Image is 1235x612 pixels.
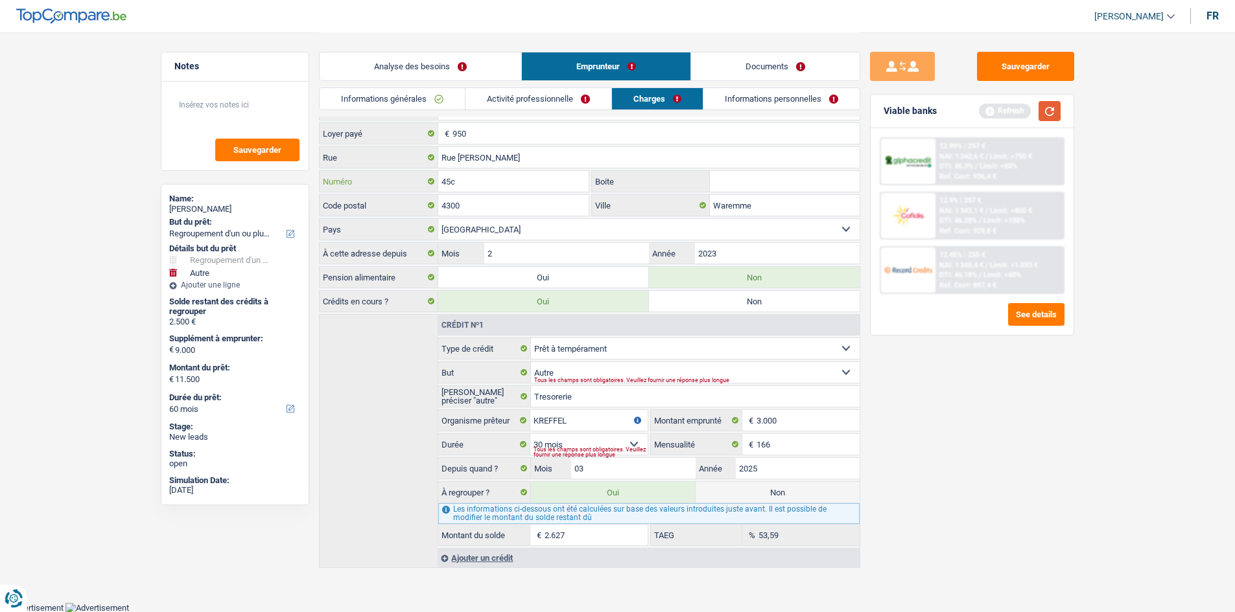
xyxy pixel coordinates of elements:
[691,52,860,80] a: Documents
[939,142,985,150] div: 12.99% | 257 €
[169,363,298,373] label: Montant du prêt:
[169,459,301,469] div: open
[438,458,531,479] label: Depuis quand ?
[320,219,438,240] label: Pays
[592,195,710,216] label: Ville
[169,432,301,442] div: New leads
[884,258,932,282] img: Record Credits
[320,147,438,168] label: Rue
[320,243,438,264] label: À cette adresse depuis
[169,485,301,495] div: [DATE]
[522,52,690,80] a: Emprunteur
[939,207,983,215] span: NAI: 1 343,1 €
[169,392,298,403] label: Durée du prêt:
[939,216,977,225] span: DTI: 46.28%
[320,123,438,144] label: Loyer payé
[169,204,301,214] div: [PERSON_NAME]
[612,88,703,109] a: Charges
[438,243,484,264] label: Mois
[571,458,695,479] input: MM
[649,291,860,312] label: Non
[939,196,982,205] div: 12.9% | 257 €
[649,267,860,288] label: Non
[169,317,301,327] div: 2.500 €
[651,434,743,455] label: Mensualité
[742,434,757,455] span: €
[884,106,937,117] div: Viable banks
[320,291,438,312] label: Crédits en cours ?
[174,61,296,72] h5: Notes
[438,548,859,567] div: Ajouter un crédit
[990,261,1038,269] span: Limit: >1.033 €
[233,146,281,154] span: Sauvegarder
[939,261,983,269] span: NAI: 1 345,4 €
[1008,303,1064,326] button: See details
[534,378,826,383] div: Tous les champs sont obligatoires. Veuillez fournir une réponse plus longue
[939,227,996,235] div: Ref. Cost: 929,8 €
[742,410,757,431] span: €
[939,172,996,181] div: Ref. Cost: 936,4 €
[979,104,1031,118] div: Refresh
[939,271,977,279] span: DTI: 46.18%
[985,207,988,215] span: /
[320,267,438,288] label: Pension alimentaire
[465,88,611,109] a: Activité professionnelle
[438,291,649,312] label: Oui
[169,374,174,385] span: €
[649,243,695,264] label: Année
[169,345,174,355] span: €
[977,52,1074,81] button: Sauvegarder
[320,171,438,192] label: Numéro
[1206,10,1219,22] div: fr
[438,123,453,144] span: €
[939,152,983,161] span: NAI: 1 342,6 €
[438,338,531,359] label: Type de crédit
[983,271,1021,279] span: Limit: <60%
[1084,6,1175,27] a: [PERSON_NAME]
[1094,11,1164,22] span: [PERSON_NAME]
[939,251,985,259] div: 12.45% | 255 €
[438,321,487,329] div: Crédit nº1
[169,449,301,459] div: Status:
[651,525,743,545] label: TAEG
[990,207,1032,215] span: Limit: >800 €
[320,195,438,216] label: Code postal
[438,482,531,503] label: À regrouper ?
[696,482,860,503] label: Non
[169,280,301,289] div: Ajouter une ligne
[534,449,647,455] div: Tous les champs sont obligatoires. Veuillez fournir une réponse plus longue
[438,434,530,455] label: Durée
[742,525,759,545] span: %
[438,362,531,383] label: But
[592,171,710,192] label: Boite
[438,267,649,288] label: Oui
[169,244,301,254] div: Détails but du prêt
[169,475,301,486] div: Simulation Date:
[438,386,531,407] label: [PERSON_NAME] préciser "autre"
[16,8,126,24] img: TopCompare Logo
[975,162,978,170] span: /
[438,503,859,524] div: Les informations ci-dessous ont été calculées sur base des valeurs introduites juste avant. Il es...
[703,88,860,109] a: Informations personnelles
[438,410,530,431] label: Organisme prêteur
[169,297,301,317] div: Solde restant des crédits à regrouper
[484,243,648,264] input: MM
[985,152,988,161] span: /
[939,281,996,289] div: Ref. Cost: 897,4 €
[531,458,571,479] label: Mois
[530,525,545,545] span: €
[695,243,859,264] input: AAAA
[884,203,932,227] img: Cofidis
[985,261,988,269] span: /
[983,216,1025,225] span: Limit: <100%
[979,271,982,279] span: /
[531,482,695,503] label: Oui
[990,152,1032,161] span: Limit: >750 €
[651,410,743,431] label: Montant emprunté
[980,162,1017,170] span: Limit: <60%
[320,52,521,80] a: Analyse des besoins
[979,216,982,225] span: /
[169,194,301,204] div: Name:
[939,162,973,170] span: DTI: 46.3%
[736,458,860,479] input: AAAA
